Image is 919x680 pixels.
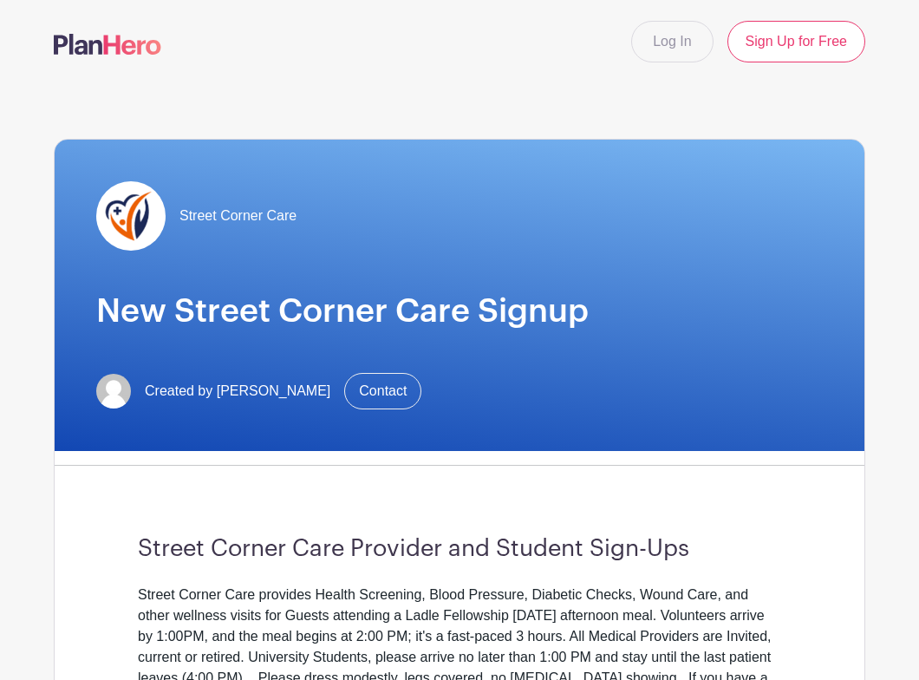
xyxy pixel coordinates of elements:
a: Sign Up for Free [727,21,865,62]
img: SCC%20PlanHero.png [96,181,166,251]
h3: Street Corner Care Provider and Student Sign-Ups [138,535,781,564]
span: Street Corner Care [179,206,297,226]
a: Contact [344,373,421,409]
img: logo-507f7623f17ff9eddc593b1ce0a138ce2505c220e1c5a4e2b4648c50719b7d32.svg [54,34,161,55]
img: default-ce2991bfa6775e67f084385cd625a349d9dcbb7a52a09fb2fda1e96e2d18dcdb.png [96,374,131,409]
h1: New Street Corner Care Signup [96,292,823,331]
a: Log In [631,21,713,62]
span: Created by [PERSON_NAME] [145,381,330,402]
